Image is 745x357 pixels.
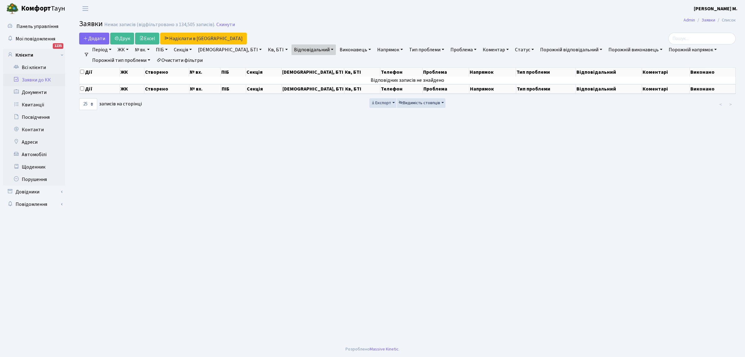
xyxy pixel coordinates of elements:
th: [DEMOGRAPHIC_DATA], БТІ [282,84,345,94]
span: Заявки [79,18,103,29]
a: Порушення [3,173,65,186]
a: Секція [171,44,194,55]
a: Статус [512,44,536,55]
a: Повідомлення [3,198,65,211]
button: Експорт [369,98,396,108]
th: Кв, БТІ [344,68,380,76]
a: Коментар [480,44,511,55]
label: записів на сторінці [79,98,142,110]
span: Експорт [371,100,391,106]
a: Період [90,44,114,55]
th: Створено [144,84,189,94]
a: Всі клієнти [3,61,65,74]
span: Мої повідомлення [16,35,55,42]
img: logo.png [6,2,19,15]
a: Щоденник [3,161,65,173]
th: Створено [144,68,189,76]
th: Дії [79,68,120,76]
a: Порожній виконавець [606,44,665,55]
a: ЖК [115,44,131,55]
a: Напрямок [375,44,405,55]
a: Додати [79,33,109,44]
th: Виконано [690,68,736,76]
nav: breadcrumb [674,14,745,27]
a: Порожній відповідальний [538,44,605,55]
b: Комфорт [21,3,51,13]
span: Таун [21,3,65,14]
select: записів на сторінці [79,98,97,110]
th: Тип проблеми [516,68,576,76]
a: Massive Kinetic [370,346,399,352]
a: Мої повідомлення1235 [3,33,65,45]
th: Виконано [690,84,736,94]
th: Напрямок [469,68,516,76]
a: Очистити фільтри [154,55,205,66]
a: Друк [110,33,134,44]
th: Напрямок [469,84,516,94]
a: Адреси [3,136,65,148]
button: Переключити навігацію [78,3,93,14]
a: Виконавець [337,44,373,55]
span: Додати [83,35,105,42]
a: Excel [135,33,159,44]
li: Список [715,17,736,24]
a: Скинути [216,22,235,28]
th: ЖК [120,84,144,94]
a: Проблема [448,44,479,55]
th: Тип проблеми [516,84,576,94]
a: Порожній напрямок [666,44,719,55]
td: Відповідних записів не знайдено [79,76,736,84]
span: Панель управління [16,23,58,30]
th: Відповідальний [576,84,642,94]
th: Кв, БТІ [345,84,380,94]
th: Коментарі [642,84,690,94]
th: Телефон [380,68,423,76]
a: Квитанції [3,99,65,111]
a: Посвідчення [3,111,65,123]
a: Автомобілі [3,148,65,161]
div: Немає записів (відфільтровано з 134,505 записів). [104,22,215,28]
th: № вх. [189,68,221,76]
a: Заявки [702,17,715,23]
th: Секція [246,68,282,76]
a: Панель управління [3,20,65,33]
th: Проблема [422,68,469,76]
a: Порожній тип проблеми [90,55,153,66]
div: 1235 [53,43,63,49]
th: Секція [246,84,282,94]
th: Коментарі [642,68,690,76]
th: Дії [79,84,120,94]
a: Відповідальний [291,44,336,55]
th: Проблема [423,84,469,94]
a: Тип проблеми [407,44,447,55]
input: Пошук... [668,33,736,44]
th: Телефон [380,84,423,94]
a: Admin [684,17,695,23]
a: Документи [3,86,65,99]
th: ЖК [120,68,144,76]
th: [DEMOGRAPHIC_DATA], БТІ [282,68,344,76]
a: № вх. [132,44,152,55]
a: Заявки до КК [3,74,65,86]
a: Довідники [3,186,65,198]
a: ПІБ [153,44,170,55]
th: Відповідальний [576,68,642,76]
a: [DEMOGRAPHIC_DATA], БТІ [196,44,264,55]
a: Надіслати в [GEOGRAPHIC_DATA] [160,33,247,44]
a: Контакти [3,123,65,136]
th: ПІБ [221,68,246,76]
a: Кв, БТІ [265,44,290,55]
th: ПІБ [221,84,246,94]
a: [PERSON_NAME] М. [694,5,738,12]
span: Видимість стовпців [399,100,440,106]
th: № вх. [189,84,221,94]
button: Видимість стовпців [397,98,445,108]
a: Клієнти [3,49,65,61]
div: Розроблено . [345,346,400,353]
